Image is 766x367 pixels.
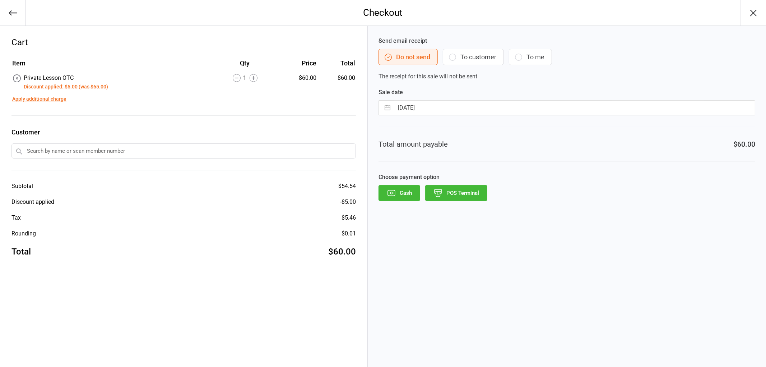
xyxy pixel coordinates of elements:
div: $54.54 [338,182,356,191]
div: Subtotal [11,182,33,191]
div: - $5.00 [340,198,356,206]
button: Apply additional charge [12,95,66,103]
div: 1 [212,74,278,82]
div: The receipt for this sale will not be sent [379,37,755,81]
label: Send email receipt [379,37,755,45]
div: Total amount payable [379,139,448,150]
span: Private Lesson OTC [24,74,74,81]
div: $60.00 [733,139,755,150]
button: To customer [443,49,504,65]
td: $60.00 [319,74,355,91]
button: Discount applied: $5.00 (was $65.00) [24,83,108,91]
div: $5.46 [342,214,356,222]
button: Cash [379,185,420,201]
div: Tax [11,214,21,222]
div: Rounding [11,229,36,238]
button: Do not send [379,49,438,65]
div: Total [11,245,31,258]
th: Qty [212,58,278,73]
label: Customer [11,127,356,137]
input: Search by name or scan member number [11,143,356,159]
label: Sale date [379,88,755,97]
button: To me [509,49,552,65]
button: POS Terminal [425,185,487,201]
th: Item [12,58,212,73]
label: Choose payment option [379,173,755,182]
div: Discount applied [11,198,54,206]
div: $0.01 [342,229,356,238]
th: Total [319,58,355,73]
div: Price [279,58,317,68]
div: $60.00 [279,74,317,82]
div: Cart [11,36,356,49]
div: $60.00 [328,245,356,258]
